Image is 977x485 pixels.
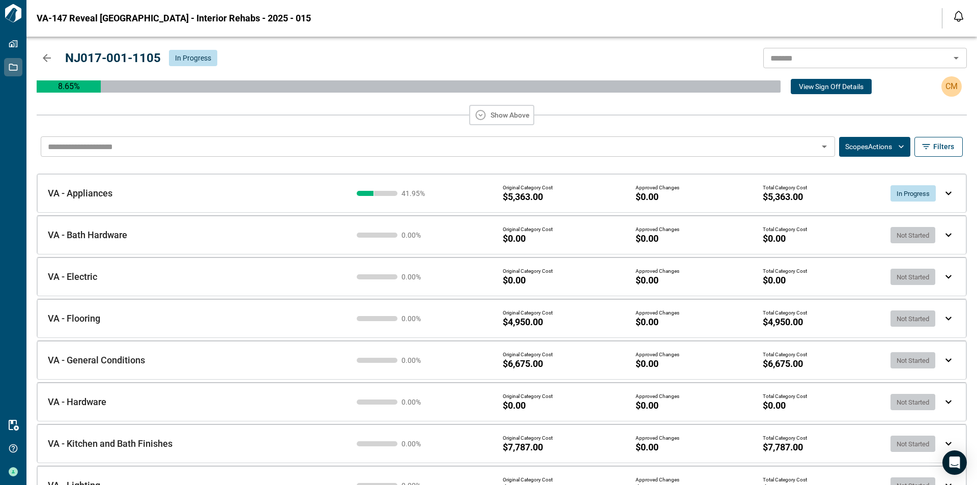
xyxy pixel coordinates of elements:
span: $0.00 [763,401,786,411]
div: VA - Appliances41.95%Original Category Cost$5,363.00Approved Changes$0.00Total Category Cost$5,36... [37,174,966,212]
span: VA - Electric [48,271,97,282]
p: CM [945,80,958,93]
span: $6,675.00 [503,359,543,369]
span: 0.00 % [401,232,432,239]
span: Not Started [890,232,935,239]
button: Open notification feed [951,8,967,24]
span: $0.00 [636,192,658,202]
span: Total Category Cost [763,435,807,441]
span: $5,363.00 [763,192,803,202]
span: Total Category Cost [763,268,807,274]
span: Approved Changes [636,185,679,191]
img: expand [945,358,952,362]
div: VA - Flooring0.00%Original Category Cost$4,950.00Approved Changes$0.00Total Category Cost$4,950.0... [37,299,966,337]
span: VA - Flooring [48,313,100,324]
span: Original Category Cost [503,352,553,358]
button: Filters [914,137,963,157]
span: Original Category Cost [503,310,553,316]
span: Approved Changes [636,310,679,316]
span: Not Started [890,273,935,281]
div: VA - Bath Hardware0.00%Original Category Cost$0.00Approved Changes$0.00Total Category Cost$0.00No... [37,216,966,254]
div: VA - General Conditions0.00%Original Category Cost$6,675.00Approved Changes$0.00Total Category Co... [37,341,966,379]
span: $0.00 [763,275,786,286]
span: Not Started [890,357,935,364]
span: $0.00 [636,442,658,452]
p: 8.65 % [37,80,101,93]
span: Total Category Cost [763,226,807,233]
span: Total Category Cost [763,393,807,400]
img: expand [945,317,952,321]
span: Original Category Cost [503,393,553,400]
button: Open [949,51,963,65]
span: $4,950.00 [503,317,543,327]
span: Total Category Cost [763,477,807,483]
button: View Sign Off Details [791,79,872,94]
button: Show Above [469,105,534,125]
span: In Progress [175,54,211,62]
span: $6,675.00 [763,359,803,369]
span: Approved Changes [636,268,679,274]
span: $7,787.00 [763,442,803,452]
span: NJ017-001-1105 [65,51,161,65]
span: VA-147 Reveal [GEOGRAPHIC_DATA] - Interior Rehabs - 2025 - 015 [37,13,311,23]
span: VA - Hardware [48,396,106,407]
span: $0.00 [503,401,526,411]
span: Approved Changes [636,352,679,358]
span: Approved Changes [636,477,679,483]
img: expand [945,191,952,195]
div: VA - Hardware0.00%Original Category Cost$0.00Approved Changes$0.00Total Category Cost$0.00Not Sta... [37,383,966,421]
span: Original Category Cost [503,268,553,274]
span: VA - Bath Hardware [48,230,127,240]
img: expand [945,275,952,279]
span: Approved Changes [636,393,679,400]
span: 0.00 % [401,357,432,364]
div: Open Intercom Messenger [942,450,967,475]
span: $0.00 [503,234,526,244]
span: Original Category Cost [503,435,553,441]
span: $4,950.00 [763,317,803,327]
div: Completed & Invoiced $2250 (8.65%) [37,80,101,93]
span: 0.00 % [401,315,432,322]
span: $0.00 [503,275,526,286]
span: Not Started [890,315,935,323]
img: expand [945,442,952,446]
img: expand [945,400,952,404]
span: VA - General Conditions [48,355,145,365]
span: $0.00 [636,401,658,411]
span: 0.00 % [401,440,432,447]
button: ScopesActions [839,137,910,157]
span: $0.00 [636,275,658,286]
div: VA - Kitchen and Bath Finishes0.00%Original Category Cost$7,787.00Approved Changes$0.00Total Cate... [37,424,966,463]
span: $0.00 [636,234,658,244]
div: VA - Electric0.00%Original Category Cost$0.00Approved Changes$0.00Total Category Cost$0.00Not Sta... [37,258,966,296]
span: 41.95 % [401,190,432,197]
span: Total Category Cost [763,185,807,191]
button: Open [817,139,831,154]
span: Not Started [890,440,935,448]
span: 0.00 % [401,398,432,406]
span: 0.00 % [401,273,432,280]
span: Approved Changes [636,435,679,441]
span: $7,787.00 [503,442,543,452]
span: Original Category Cost [503,226,553,233]
span: VA - Kitchen and Bath Finishes [48,438,173,449]
img: expand [945,233,952,237]
span: $5,363.00 [503,192,543,202]
span: $0.00 [636,359,658,369]
span: Total Category Cost [763,310,807,316]
span: Total Category Cost [763,352,807,358]
span: Approved Changes [636,226,679,233]
span: Original Category Cost [503,185,553,191]
span: Filters [933,141,954,152]
span: VA - Appliances [48,188,112,198]
span: In Progress [890,190,936,197]
span: $0.00 [763,234,786,244]
span: Original Category Cost [503,477,553,483]
span: Not Started [890,398,935,406]
span: $0.00 [636,317,658,327]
